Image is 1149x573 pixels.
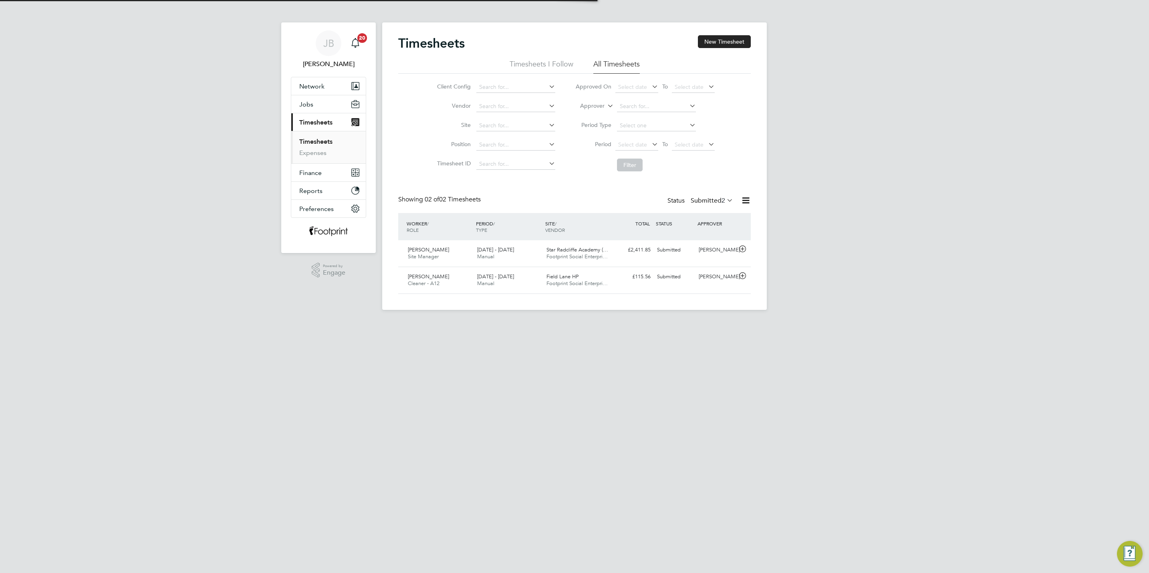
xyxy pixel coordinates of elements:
[675,83,704,90] span: Select date
[425,195,439,203] span: 02 of
[408,246,449,253] span: [PERSON_NAME]
[476,101,555,112] input: Search for...
[291,77,366,95] button: Network
[299,169,322,177] span: Finance
[323,38,334,48] span: JB
[476,120,555,131] input: Search for...
[291,182,366,199] button: Reports
[695,270,737,283] div: [PERSON_NAME]
[398,35,465,51] h2: Timesheets
[476,227,487,233] span: TYPE
[312,263,346,278] a: Powered byEngage
[291,95,366,113] button: Jobs
[618,141,647,148] span: Select date
[357,33,367,43] span: 20
[654,270,695,283] div: Submitted
[435,121,471,129] label: Site
[477,280,494,287] span: Manual
[408,253,439,260] span: Site Manager
[660,81,670,92] span: To
[435,141,471,148] label: Position
[698,35,751,48] button: New Timesheet
[291,164,366,181] button: Finance
[722,197,725,205] span: 2
[691,197,733,205] label: Submitted
[291,200,366,217] button: Preferences
[545,227,565,233] span: VENDOR
[408,280,439,287] span: Cleaner - A12
[291,113,366,131] button: Timesheets
[435,102,471,109] label: Vendor
[612,243,654,257] div: £2,411.85
[281,22,376,253] nav: Main navigation
[299,101,313,108] span: Jobs
[476,159,555,170] input: Search for...
[555,220,556,227] span: /
[667,195,735,207] div: Status
[546,246,608,253] span: Star Radcliffe Academy (…
[435,83,471,90] label: Client Config
[299,82,325,90] span: Network
[635,220,650,227] span: TOTAL
[675,141,704,148] span: Select date
[546,273,579,280] span: Field Lane HP
[612,270,654,283] div: £115.56
[617,120,696,131] input: Select one
[427,220,429,227] span: /
[299,138,333,145] a: Timesheets
[299,187,323,195] span: Reports
[568,102,605,110] label: Approver
[593,59,640,74] li: All Timesheets
[510,59,573,74] li: Timesheets I Follow
[476,82,555,93] input: Search for...
[1117,541,1143,567] button: Engage Resource Center
[291,131,366,163] div: Timesheets
[291,226,366,239] a: Go to home page
[493,220,495,227] span: /
[425,195,481,203] span: 02 Timesheets
[617,159,643,171] button: Filter
[546,253,608,260] span: Footprint Social Enterpri…
[299,119,333,126] span: Timesheets
[695,216,737,231] div: APPROVER
[309,226,348,239] img: wearefootprint-logo-retina.png
[617,101,696,112] input: Search for...
[575,83,611,90] label: Approved On
[474,216,543,237] div: PERIOD
[323,269,345,276] span: Engage
[654,216,695,231] div: STATUS
[546,280,608,287] span: Footprint Social Enterpri…
[405,216,474,237] div: WORKER
[291,30,366,69] a: JB[PERSON_NAME]
[398,195,482,204] div: Showing
[347,30,363,56] a: 20
[408,273,449,280] span: [PERSON_NAME]
[476,139,555,151] input: Search for...
[435,160,471,167] label: Timesheet ID
[299,149,327,157] a: Expenses
[654,243,695,257] div: Submitted
[660,139,670,149] span: To
[618,83,647,90] span: Select date
[477,273,514,280] span: [DATE] - [DATE]
[695,243,737,257] div: [PERSON_NAME]
[477,253,494,260] span: Manual
[575,121,611,129] label: Period Type
[575,141,611,148] label: Period
[323,263,345,269] span: Powered by
[299,205,334,213] span: Preferences
[291,59,366,69] span: Jack Berry
[543,216,613,237] div: SITE
[407,227,419,233] span: ROLE
[477,246,514,253] span: [DATE] - [DATE]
